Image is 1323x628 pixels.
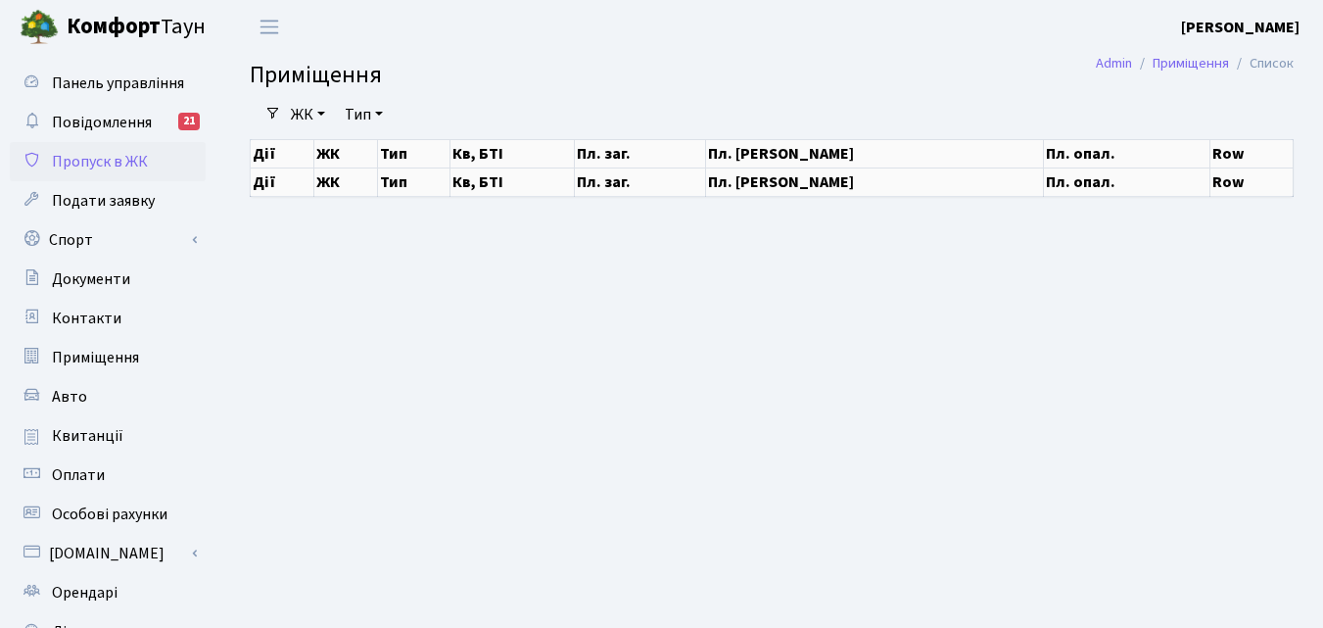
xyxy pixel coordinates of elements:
a: Панель управління [10,64,206,103]
span: Контакти [52,308,121,329]
th: Тип [377,168,449,196]
th: ЖК [313,168,377,196]
a: Подати заявку [10,181,206,220]
b: [PERSON_NAME] [1181,17,1299,38]
span: Приміщення [250,58,382,92]
th: Кв, БТІ [449,168,575,196]
span: Оплати [52,464,105,486]
th: Дії [251,139,314,168]
th: Пл. заг. [575,168,706,196]
a: Особові рахунки [10,495,206,534]
li: Список [1229,53,1294,74]
a: ЖК [283,98,333,131]
div: 21 [178,113,200,130]
a: Пропуск в ЖК [10,142,206,181]
th: Пл. опал. [1043,168,1209,196]
th: Пл. [PERSON_NAME] [706,168,1044,196]
a: Контакти [10,299,206,338]
span: Пропуск в ЖК [52,151,148,172]
span: Таун [67,11,206,44]
span: Приміщення [52,347,139,368]
a: [DOMAIN_NAME] [10,534,206,573]
a: Admin [1096,53,1132,73]
a: [PERSON_NAME] [1181,16,1299,39]
th: Дії [251,168,314,196]
a: Орендарі [10,573,206,612]
img: logo.png [20,8,59,47]
th: ЖК [313,139,377,168]
th: Пл. заг. [575,139,706,168]
a: Оплати [10,456,206,495]
b: Комфорт [67,11,161,42]
a: Авто [10,377,206,416]
span: Орендарі [52,582,118,604]
span: Авто [52,386,87,408]
a: Квитанції [10,416,206,456]
th: Row [1209,168,1293,196]
a: Документи [10,260,206,299]
a: Повідомлення21 [10,103,206,142]
a: Приміщення [1153,53,1229,73]
a: Приміщення [10,338,206,377]
span: Подати заявку [52,190,155,212]
span: Особові рахунки [52,504,167,525]
th: Тип [377,139,449,168]
a: Тип [337,98,391,131]
span: Документи [52,268,130,290]
th: Пл. [PERSON_NAME] [706,139,1044,168]
th: Row [1209,139,1293,168]
nav: breadcrumb [1066,43,1323,84]
span: Панель управління [52,72,184,94]
span: Квитанції [52,425,123,447]
th: Кв, БТІ [449,139,575,168]
a: Спорт [10,220,206,260]
th: Пл. опал. [1043,139,1209,168]
span: Повідомлення [52,112,152,133]
button: Переключити навігацію [245,11,294,43]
